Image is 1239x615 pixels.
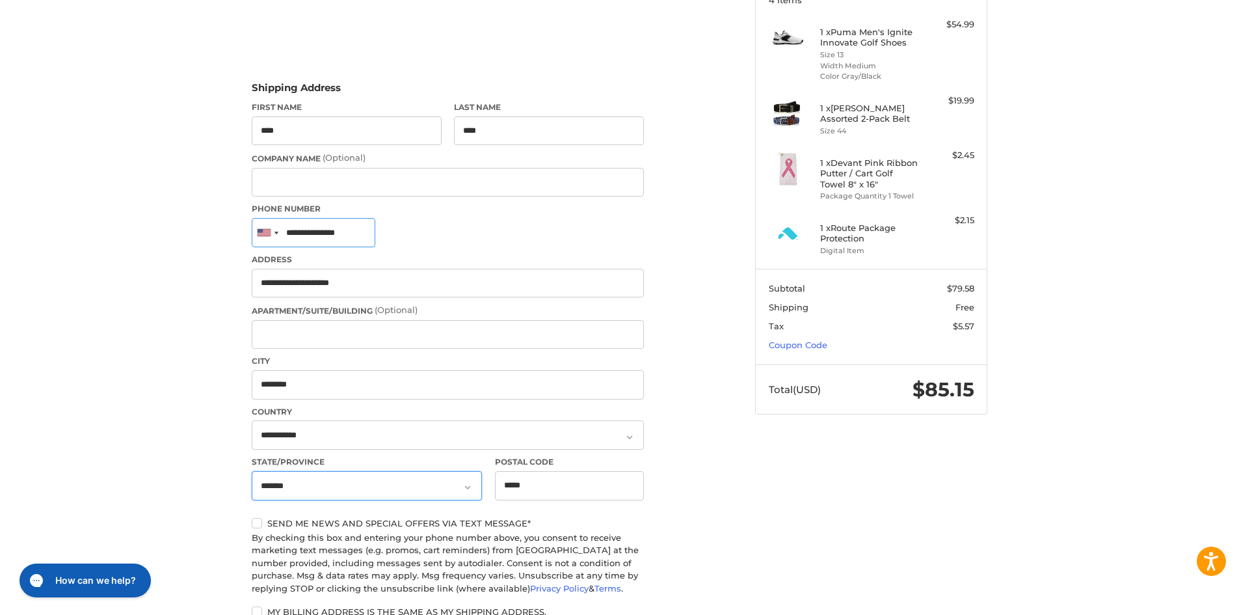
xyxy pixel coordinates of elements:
[323,152,366,163] small: (Optional)
[820,61,920,72] li: Width Medium
[252,518,644,528] label: Send me news and special offers via text message*
[769,321,784,331] span: Tax
[820,126,920,137] li: Size 44
[820,27,920,48] h4: 1 x Puma Men's Ignite Innovate Golf Shoes
[530,583,589,594] a: Privacy Policy
[820,157,920,189] h4: 1 x Devant Pink Ribbon Putter / Cart Golf Towel 8" x 16"
[923,149,974,162] div: $2.45
[252,456,482,468] label: State/Province
[820,191,920,202] li: Package Quantity 1 Towel
[252,254,644,266] label: Address
[923,94,974,107] div: $19.99
[454,102,644,113] label: Last Name
[594,583,621,594] a: Terms
[820,103,920,124] h4: 1 x [PERSON_NAME] Assorted 2-Pack Belt
[923,214,974,227] div: $2.15
[252,219,282,247] div: United States: +1
[820,223,920,244] h4: 1 x Route Package Protection
[252,203,644,215] label: Phone Number
[252,304,644,317] label: Apartment/Suite/Building
[252,355,644,367] label: City
[923,18,974,31] div: $54.99
[252,81,341,102] legend: Shipping Address
[820,71,920,82] li: Color Gray/Black
[820,245,920,256] li: Digital Item
[252,102,442,113] label: First Name
[769,383,821,396] span: Total (USD)
[495,456,645,468] label: Postal Code
[820,49,920,61] li: Size 13
[769,283,805,294] span: Subtotal
[947,283,974,294] span: $79.58
[953,321,974,331] span: $5.57
[769,302,808,312] span: Shipping
[13,559,155,602] iframe: Gorgias live chat messenger
[955,302,974,312] span: Free
[913,377,974,402] span: $85.15
[769,340,827,350] a: Coupon Code
[252,532,644,595] div: By checking this box and entering your phone number above, you consent to receive marketing text ...
[252,406,644,418] label: Country
[252,152,644,165] label: Company Name
[375,305,418,315] small: (Optional)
